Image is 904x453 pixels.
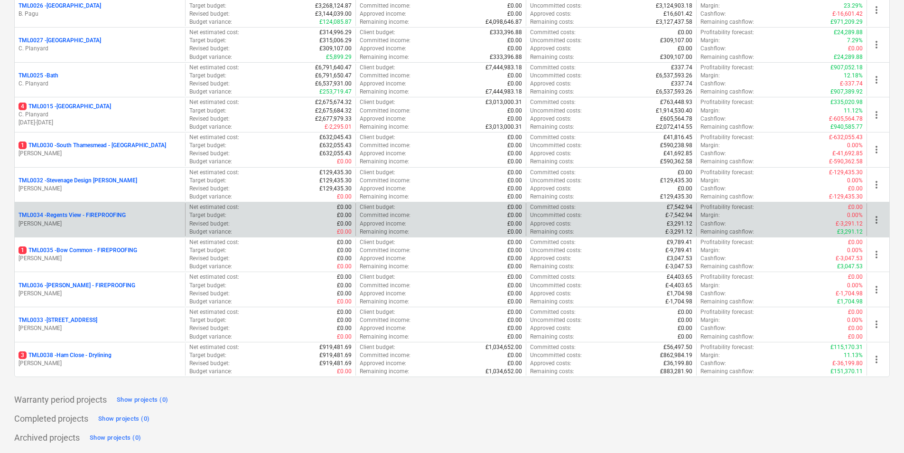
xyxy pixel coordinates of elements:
[847,37,863,45] p: 7.29%
[189,80,230,88] p: Revised budget :
[830,18,863,26] p: £971,209.29
[189,72,226,80] p: Target budget :
[315,64,352,72] p: £6,791,640.47
[830,123,863,131] p: £940,585.77
[660,53,692,61] p: £309,107.00
[656,88,692,96] p: £6,537,593.26
[485,18,522,26] p: £4,098,646.87
[189,169,239,177] p: Net estimated cost :
[660,177,692,185] p: £129,435.30
[485,98,522,106] p: £3,013,000.31
[847,246,863,255] p: 0.00%
[660,98,692,106] p: £763,448.93
[700,158,754,166] p: Remaining cashflow :
[507,220,522,228] p: £0.00
[315,98,352,106] p: £2,675,674.32
[530,72,582,80] p: Uncommitted costs :
[189,64,239,72] p: Net estimated cost :
[360,28,395,37] p: Client budget :
[19,282,181,298] div: TML0036 -[PERSON_NAME] - FIREPROOFING[PERSON_NAME]
[360,158,409,166] p: Remaining income :
[19,246,27,254] span: 1
[507,203,522,211] p: £0.00
[530,133,576,142] p: Committed costs :
[507,2,522,10] p: £0.00
[530,64,576,72] p: Committed costs :
[360,177,410,185] p: Committed income :
[19,150,181,158] p: [PERSON_NAME]
[507,177,522,185] p: £0.00
[829,133,863,142] p: £-632,055.43
[507,10,522,18] p: £0.00
[19,103,111,111] p: TML0015 - [GEOGRAPHIC_DATA]
[189,255,230,263] p: Revised budget :
[848,45,863,53] p: £0.00
[844,107,863,115] p: 11.12%
[360,211,410,219] p: Committed income :
[530,28,576,37] p: Committed costs :
[189,177,226,185] p: Target budget :
[678,28,692,37] p: £0.00
[700,246,720,255] p: Margin :
[360,203,395,211] p: Client budget :
[700,133,754,142] p: Profitability forecast :
[490,28,522,37] p: £333,396.88
[507,169,522,177] p: £0.00
[319,150,352,158] p: £632,055.43
[360,150,406,158] p: Approved income :
[530,88,574,96] p: Remaining costs :
[19,351,181,368] div: 3TML0038 -Ham Close - Drylining[PERSON_NAME]
[490,53,522,61] p: £333,396.88
[19,142,181,158] div: 1TML0030 -South Thamesmead - [GEOGRAPHIC_DATA][PERSON_NAME]
[700,238,754,246] p: Profitability forecast :
[360,246,410,255] p: Committed income :
[360,37,410,45] p: Committed income :
[19,177,137,185] p: TML0032 - Stevenage Design [PERSON_NAME]
[671,80,692,88] p: £337.74
[507,107,522,115] p: £0.00
[700,53,754,61] p: Remaining cashflow :
[19,316,181,332] div: TML0033 -[STREET_ADDRESS][PERSON_NAME]
[189,150,230,158] p: Revised budget :
[189,238,239,246] p: Net estimated cost :
[660,37,692,45] p: £309,107.00
[189,211,226,219] p: Target budget :
[319,18,352,26] p: £124,085.87
[660,115,692,123] p: £605,564.78
[847,177,863,185] p: 0.00%
[678,45,692,53] p: £0.00
[530,246,582,255] p: Uncommitted costs :
[530,123,574,131] p: Remaining costs :
[507,72,522,80] p: £0.00
[830,88,863,96] p: £907,389.92
[507,150,522,158] p: £0.00
[700,263,754,271] p: Remaining cashflow :
[319,88,352,96] p: £253,719.47
[19,211,181,227] div: TML0034 -Regents View - FIREPROOFING[PERSON_NAME]
[319,133,352,142] p: £632,045.43
[837,263,863,271] p: £3,047.53
[530,177,582,185] p: Uncommitted costs :
[360,133,395,142] p: Client budget :
[700,28,754,37] p: Profitability forecast :
[315,10,352,18] p: £3,144,039.00
[337,255,352,263] p: £0.00
[656,123,692,131] p: £2,072,414.55
[829,158,863,166] p: £-590,362.58
[325,123,352,131] p: £-2,295.01
[834,53,863,61] p: £24,289.88
[98,414,149,425] div: Show projects (0)
[700,220,726,228] p: Cashflow :
[665,228,692,236] p: £-3,291.12
[656,72,692,80] p: £6,537,593.26
[700,169,754,177] p: Profitability forecast :
[700,64,754,72] p: Profitability forecast :
[507,211,522,219] p: £0.00
[189,115,230,123] p: Revised budget :
[667,220,692,228] p: £3,291.12
[700,211,720,219] p: Margin :
[530,2,582,10] p: Uncommitted costs :
[530,220,571,228] p: Approved costs :
[829,193,863,201] p: £-129,435.30
[19,185,181,193] p: [PERSON_NAME]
